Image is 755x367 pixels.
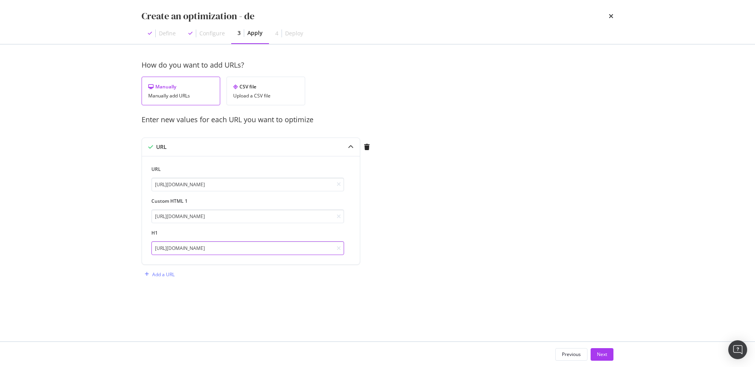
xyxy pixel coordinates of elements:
button: Next [591,348,613,361]
div: Add a URL [152,271,175,278]
div: Manually [148,83,214,90]
div: 3 [238,29,241,37]
div: Enter new values for each URL you want to optimize [142,115,613,125]
button: Add a URL [142,268,175,281]
div: Upload a CSV file [233,93,298,99]
div: Next [597,351,607,358]
div: Apply [247,29,263,37]
div: How do you want to add URLs? [142,60,613,70]
div: CSV file [233,83,298,90]
input: https://example.com [151,178,344,191]
div: Previous [562,351,581,358]
div: Define [159,29,176,37]
div: URL [156,143,167,151]
div: Manually add URLs [148,93,214,99]
div: times [609,9,613,23]
div: Create an optimization - de [142,9,254,23]
div: Deploy [285,29,303,37]
label: URL [151,166,344,172]
label: Custom HTML 1 [151,198,344,204]
label: H1 [151,229,344,236]
button: Previous [555,348,587,361]
div: Open Intercom Messenger [728,340,747,359]
div: Configure [199,29,225,37]
div: 4 [275,29,278,37]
